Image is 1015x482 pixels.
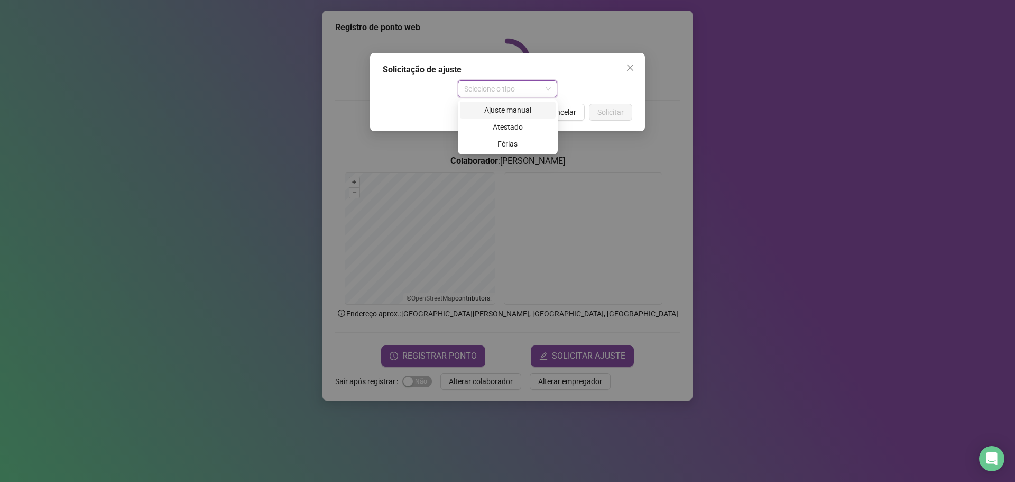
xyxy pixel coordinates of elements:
div: Open Intercom Messenger [979,446,1004,471]
div: Férias [466,138,549,150]
button: Close [622,59,639,76]
button: Cancelar [539,104,585,121]
div: Férias [460,135,556,152]
div: Ajuste manual [460,102,556,119]
span: Selecione o tipo [464,81,551,97]
div: Atestado [460,119,556,135]
div: Atestado [466,121,549,133]
span: Cancelar [547,106,576,118]
button: Solicitar [589,104,632,121]
span: close [626,63,634,72]
div: Solicitação de ajuste [383,63,632,76]
div: Ajuste manual [466,104,549,116]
